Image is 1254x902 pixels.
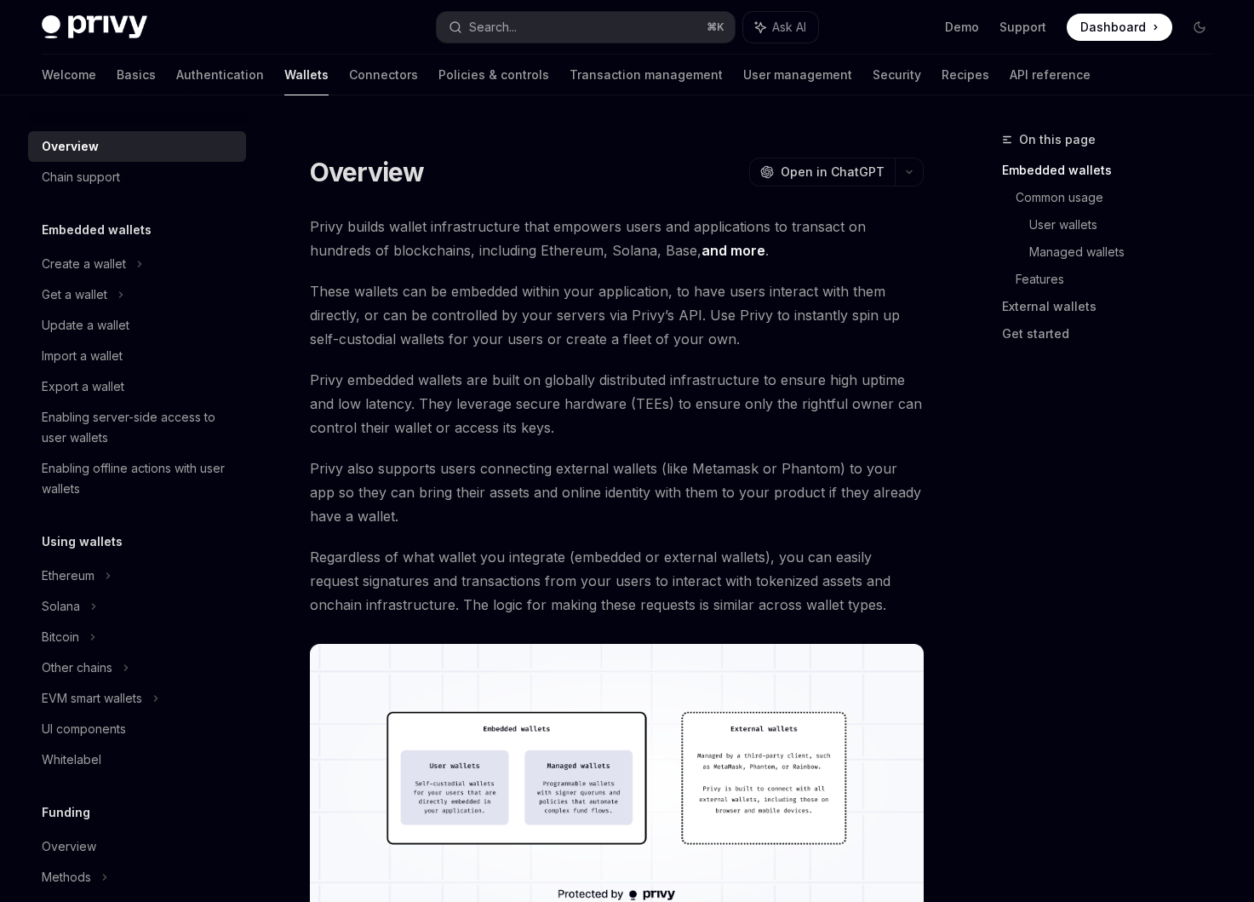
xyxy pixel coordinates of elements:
[1029,211,1227,238] a: User wallets
[42,167,120,187] div: Chain support
[1010,55,1091,95] a: API reference
[1016,184,1227,211] a: Common usage
[349,55,418,95] a: Connectors
[42,55,96,95] a: Welcome
[42,566,94,586] div: Ethereum
[28,341,246,371] a: Import a wallet
[28,744,246,775] a: Whitelabel
[42,284,107,305] div: Get a wallet
[28,162,246,192] a: Chain support
[1080,19,1146,36] span: Dashboard
[28,371,246,402] a: Export a wallet
[42,15,147,39] img: dark logo
[42,458,236,499] div: Enabling offline actions with user wallets
[310,368,924,440] span: Privy embedded wallets are built on globally distributed infrastructure to ensure high uptime and...
[42,254,126,274] div: Create a wallet
[743,55,852,95] a: User management
[310,157,425,187] h1: Overview
[749,158,895,187] button: Open in ChatGPT
[1029,238,1227,266] a: Managed wallets
[1002,157,1227,184] a: Embedded wallets
[469,17,517,37] div: Search...
[42,346,123,366] div: Import a wallet
[873,55,921,95] a: Security
[42,407,236,448] div: Enabling server-side access to user wallets
[310,457,924,528] span: Privy also supports users connecting external wallets (like Metamask or Phantom) to your app so t...
[1002,293,1227,320] a: External wallets
[42,136,99,157] div: Overview
[42,836,96,857] div: Overview
[42,688,142,709] div: EVM smart wallets
[42,802,90,823] h5: Funding
[42,627,79,647] div: Bitcoin
[28,310,246,341] a: Update a wallet
[310,279,924,351] span: These wallets can be embedded within your application, to have users interact with them directly,...
[42,719,126,739] div: UI components
[942,55,989,95] a: Recipes
[945,19,979,36] a: Demo
[42,750,101,770] div: Whitelabel
[28,714,246,744] a: UI components
[42,531,123,552] h5: Using wallets
[701,242,765,260] a: and more
[570,55,723,95] a: Transaction management
[28,131,246,162] a: Overview
[42,867,91,888] div: Methods
[28,402,246,453] a: Enabling server-side access to user wallets
[1002,320,1227,348] a: Get started
[999,19,1046,36] a: Support
[1186,14,1213,41] button: Toggle dark mode
[310,215,924,262] span: Privy builds wallet infrastructure that empowers users and applications to transact on hundreds o...
[310,545,924,617] span: Regardless of what wallet you integrate (embedded or external wallets), you can easily request si...
[42,376,124,397] div: Export a wallet
[42,315,129,336] div: Update a wallet
[707,20,724,34] span: ⌘ K
[284,55,329,95] a: Wallets
[117,55,156,95] a: Basics
[772,19,806,36] span: Ask AI
[743,12,818,43] button: Ask AI
[176,55,264,95] a: Authentication
[438,55,549,95] a: Policies & controls
[781,164,885,181] span: Open in ChatGPT
[1019,129,1096,150] span: On this page
[1067,14,1172,41] a: Dashboard
[28,831,246,862] a: Overview
[437,12,735,43] button: Search...⌘K
[28,453,246,504] a: Enabling offline actions with user wallets
[1016,266,1227,293] a: Features
[42,596,80,617] div: Solana
[42,658,112,678] div: Other chains
[42,220,152,240] h5: Embedded wallets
